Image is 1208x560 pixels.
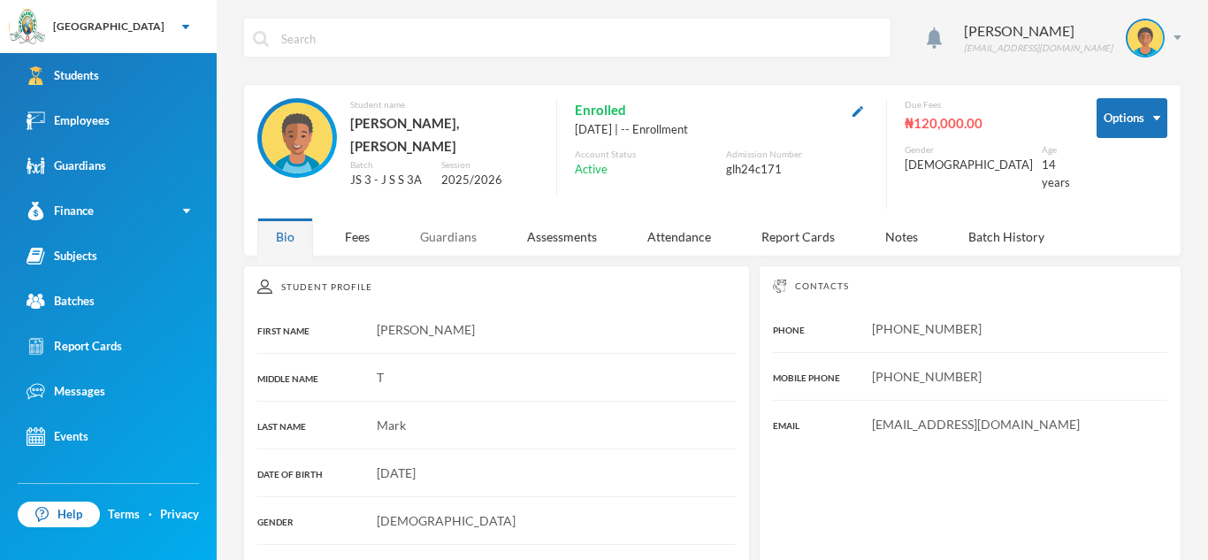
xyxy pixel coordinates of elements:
div: · [149,506,152,524]
div: ₦120,000.00 [905,111,1070,134]
span: [PERSON_NAME] [377,322,475,337]
div: Report Cards [27,337,122,356]
div: JS 3 - J S S 3A [350,172,428,189]
div: Report Cards [743,218,853,256]
div: Notes [867,218,937,256]
a: Help [18,502,100,528]
div: Bio [257,218,313,256]
div: Finance [27,202,94,220]
span: [DEMOGRAPHIC_DATA] [377,513,516,528]
div: glh24c171 [726,161,868,179]
div: Session [441,158,539,172]
div: Student Profile [257,280,736,294]
div: [GEOGRAPHIC_DATA] [53,19,164,35]
div: Admission Number [726,148,868,161]
div: Due Fees [905,98,1070,111]
a: Privacy [160,506,199,524]
div: Batches [27,292,95,311]
span: [PHONE_NUMBER] [872,369,982,384]
div: Batch [350,158,428,172]
div: Fees [326,218,388,256]
div: Guardians [401,218,495,256]
div: Employees [27,111,110,130]
div: Messages [27,382,105,401]
div: [DATE] | -- Enrollment [575,121,868,139]
div: 14 years [1042,157,1070,191]
div: Assessments [508,218,615,256]
span: Active [575,161,608,179]
span: T [377,370,384,385]
span: Mark [377,418,406,433]
div: Batch History [950,218,1063,256]
span: Enrolled [575,98,626,121]
span: [PHONE_NUMBER] [872,321,982,336]
div: [PERSON_NAME] [964,20,1112,42]
div: Age [1042,143,1070,157]
button: Options [1097,98,1167,138]
span: [EMAIL_ADDRESS][DOMAIN_NAME] [872,417,1080,432]
div: Guardians [27,157,106,175]
div: Subjects [27,247,97,265]
div: Student name [350,98,539,111]
span: [DATE] [377,465,416,480]
div: [PERSON_NAME], [PERSON_NAME] [350,111,539,158]
div: 2025/2026 [441,172,539,189]
div: Gender [905,143,1033,157]
div: [DEMOGRAPHIC_DATA] [905,157,1033,174]
img: STUDENT [1128,20,1163,56]
a: Terms [108,506,140,524]
div: Contacts [773,280,1167,293]
div: Account Status [575,148,717,161]
input: Search [279,19,882,58]
img: logo [10,10,45,45]
img: STUDENT [262,103,333,173]
div: Attendance [629,218,730,256]
div: Events [27,427,88,446]
button: Edit [847,100,868,120]
div: Students [27,66,99,85]
img: search [253,31,269,47]
div: [EMAIL_ADDRESS][DOMAIN_NAME] [964,42,1112,55]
